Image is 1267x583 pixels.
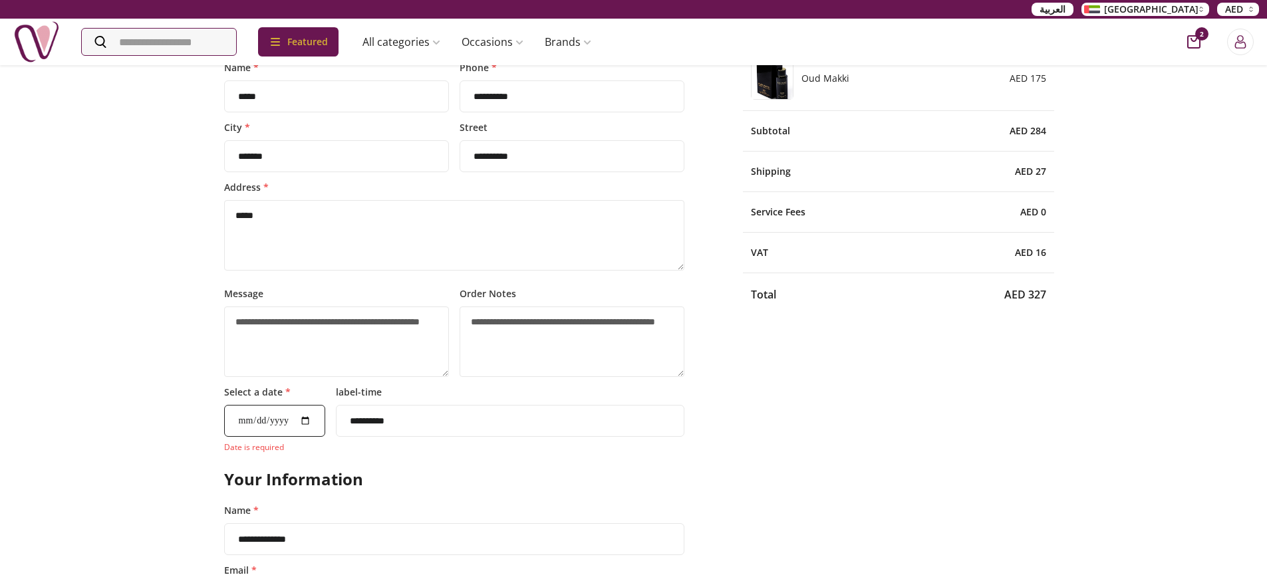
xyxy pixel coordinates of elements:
[224,183,685,192] label: Address
[1104,3,1198,16] span: [GEOGRAPHIC_DATA]
[743,233,1054,273] div: VAT
[1217,3,1259,16] button: AED
[1081,3,1209,16] button: [GEOGRAPHIC_DATA]
[743,273,1054,302] div: Total
[1004,287,1046,302] span: AED 327
[752,58,793,99] img: 55%20115826.jpg9167.jpg
[743,152,1054,192] div: Shipping
[224,63,449,72] label: Name
[534,29,602,55] a: Brands
[743,192,1054,233] div: Service Fees
[224,442,325,453] p: Date is required
[1195,27,1208,41] span: 2
[451,29,534,55] a: Occasions
[1227,29,1254,55] button: Login
[743,111,1054,152] div: Subtotal
[352,29,451,55] a: All categories
[224,388,325,397] label: Select a date
[1084,5,1100,13] img: Arabic_dztd3n.png
[224,566,685,575] label: Email
[460,63,684,72] label: Phone
[793,72,849,85] h6: Oud Makki
[224,289,449,298] label: Message
[1015,246,1046,259] span: AED 16
[224,506,685,515] label: Name
[1020,205,1046,219] span: AED 0
[1225,3,1243,16] span: AED
[336,388,685,397] label: label-time
[1187,35,1200,49] button: cart-button
[13,19,60,65] img: Nigwa-uae-gifts
[224,469,685,490] h2: Your Information
[1010,124,1046,138] span: AED 284
[82,29,236,55] input: Search
[224,123,449,132] label: City
[1015,165,1046,178] span: AED 27
[460,289,684,298] label: Order Notes
[460,123,684,132] label: Street
[1040,3,1065,16] span: العربية
[1004,72,1046,85] div: AED 175
[258,27,339,57] div: Featured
